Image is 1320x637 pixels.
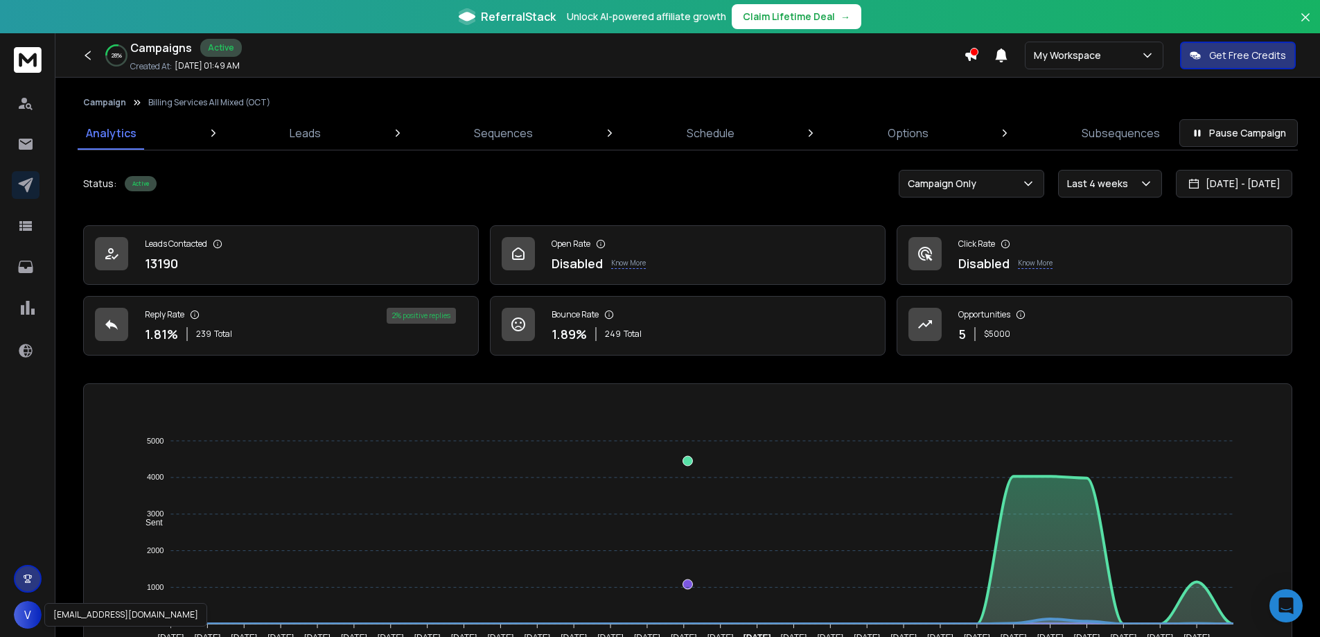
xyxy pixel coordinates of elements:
[1034,49,1107,62] p: My Workspace
[83,225,479,285] a: Leads Contacted13190
[481,8,556,25] span: ReferralStack
[14,601,42,629] button: V
[490,225,886,285] a: Open RateDisabledKnow More
[214,329,232,340] span: Total
[552,254,603,273] p: Disabled
[83,97,126,108] button: Campaign
[387,308,456,324] div: 2 % positive replies
[83,296,479,356] a: Reply Rate1.81%239Total2% positive replies
[552,324,587,344] p: 1.89 %
[281,116,329,150] a: Leads
[466,116,541,150] a: Sequences
[145,309,184,320] p: Reply Rate
[897,225,1292,285] a: Click RateDisabledKnow More
[135,518,163,527] span: Sent
[958,254,1010,273] p: Disabled
[148,97,270,108] p: Billing Services All Mixed (OCT)
[732,4,861,29] button: Claim Lifetime Deal→
[1180,42,1296,69] button: Get Free Credits
[145,254,178,273] p: 13190
[83,177,116,191] p: Status:
[841,10,850,24] span: →
[1209,49,1286,62] p: Get Free Credits
[86,125,137,141] p: Analytics
[145,324,178,344] p: 1.81 %
[490,296,886,356] a: Bounce Rate1.89%249Total
[145,238,207,250] p: Leads Contacted
[567,10,726,24] p: Unlock AI-powered affiliate growth
[678,116,743,150] a: Schedule
[147,473,164,482] tspan: 4000
[147,583,164,591] tspan: 1000
[897,296,1292,356] a: Opportunities5$5000
[200,39,242,57] div: Active
[1179,119,1298,147] button: Pause Campaign
[1176,170,1292,198] button: [DATE] - [DATE]
[605,329,621,340] span: 249
[112,51,122,60] p: 28 %
[908,177,982,191] p: Campaign Only
[44,603,207,627] div: [EMAIL_ADDRESS][DOMAIN_NAME]
[958,324,966,344] p: 5
[984,329,1010,340] p: $ 5000
[196,329,211,340] span: 239
[147,546,164,555] tspan: 2000
[130,40,192,56] h1: Campaigns
[130,61,172,72] p: Created At:
[1067,177,1134,191] p: Last 4 weeks
[175,60,240,71] p: [DATE] 01:49 AM
[879,116,937,150] a: Options
[958,309,1010,320] p: Opportunities
[958,238,995,250] p: Click Rate
[78,116,145,150] a: Analytics
[1082,125,1160,141] p: Subsequences
[1018,258,1053,269] p: Know More
[159,620,164,628] tspan: 0
[552,309,599,320] p: Bounce Rate
[888,125,929,141] p: Options
[611,258,646,269] p: Know More
[474,125,533,141] p: Sequences
[290,125,321,141] p: Leads
[147,509,164,518] tspan: 3000
[624,329,642,340] span: Total
[125,176,157,191] div: Active
[1296,8,1314,42] button: Close banner
[147,437,164,445] tspan: 5000
[1073,116,1168,150] a: Subsequences
[687,125,734,141] p: Schedule
[1269,589,1303,622] div: Open Intercom Messenger
[552,238,590,250] p: Open Rate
